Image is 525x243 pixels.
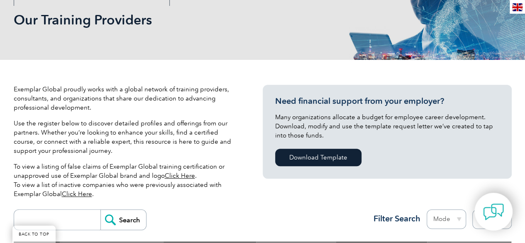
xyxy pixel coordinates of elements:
a: Click Here [165,172,195,179]
img: contact-chat.png [483,201,504,222]
h2: Our Training Providers [14,13,362,27]
img: en [512,3,523,11]
h3: Need financial support from your employer? [275,96,499,106]
p: To view a listing of false claims of Exemplar Global training certification or unapproved use of ... [14,162,238,199]
p: Exemplar Global proudly works with a global network of training providers, consultants, and organ... [14,85,238,112]
a: Download Template [275,149,361,166]
p: Many organizations allocate a budget for employee career development. Download, modify and use th... [275,113,499,140]
input: Search [100,210,146,230]
h3: Filter Search [369,214,420,224]
a: Click Here [62,190,92,198]
p: Use the register below to discover detailed profiles and offerings from our partners. Whether you... [14,119,238,155]
a: BACK TO TOP [12,226,56,243]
